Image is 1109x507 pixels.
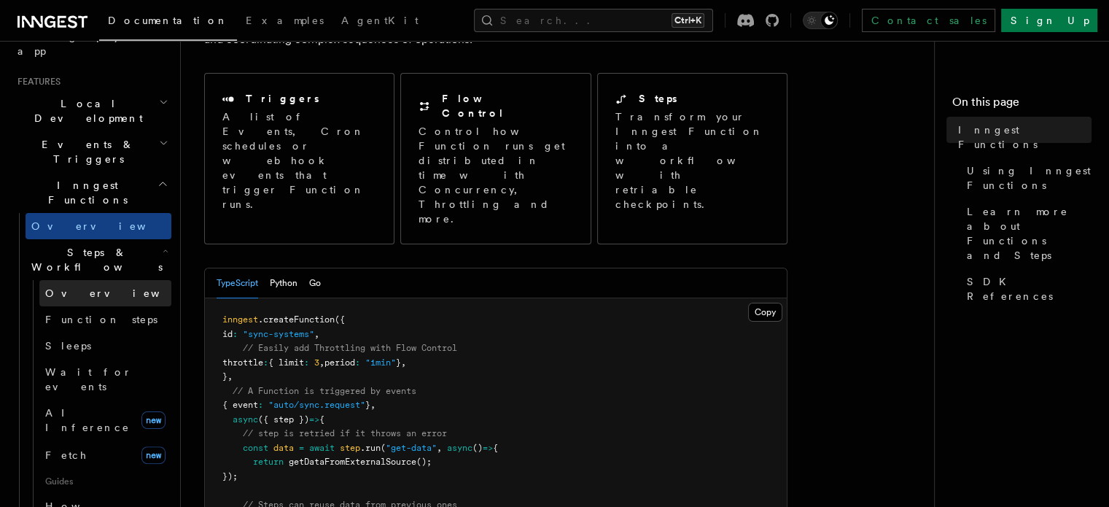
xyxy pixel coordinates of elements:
[270,268,297,298] button: Python
[26,245,163,274] span: Steps & Workflows
[12,23,171,64] a: Setting up your app
[319,414,324,425] span: {
[39,333,171,359] a: Sleeps
[309,268,321,298] button: Go
[401,357,406,368] span: ,
[304,357,309,368] span: :
[615,109,771,212] p: Transform your Inngest Function into a workflow with retriable checkpoints.
[961,198,1092,268] a: Learn more about Functions and Steps
[39,400,171,441] a: AI Inferencenew
[243,443,268,453] span: const
[26,239,171,280] button: Steps & Workflows
[12,131,171,172] button: Events & Triggers
[204,73,394,244] a: TriggersA list of Events, Cron schedules or webhook events that trigger Function runs.
[967,163,1092,193] span: Using Inngest Functions
[12,137,159,166] span: Events & Triggers
[26,213,171,239] a: Overview
[45,287,195,299] span: Overview
[958,123,1092,152] span: Inngest Functions
[45,407,130,433] span: AI Inference
[222,314,258,325] span: inngest
[803,12,838,29] button: Toggle dark mode
[472,443,483,453] span: ()
[222,400,258,410] span: { event
[309,414,319,425] span: =>
[862,9,995,32] a: Contact sales
[39,280,171,306] a: Overview
[233,414,258,425] span: async
[381,443,386,453] span: (
[243,329,314,339] span: "sync-systems"
[243,428,447,438] span: // step is retried if it throws an error
[360,443,381,453] span: .run
[474,9,713,32] button: Search...Ctrl+K
[324,357,355,368] span: period
[340,443,360,453] span: step
[141,446,166,464] span: new
[45,314,157,325] span: Function steps
[386,443,437,453] span: "get-data"
[967,204,1092,263] span: Learn more about Functions and Steps
[597,73,787,244] a: StepsTransform your Inngest Function into a workflow with retriable checkpoints.
[493,443,498,453] span: {
[39,306,171,333] a: Function steps
[355,357,360,368] span: :
[309,443,335,453] span: await
[12,178,157,207] span: Inngest Functions
[268,357,304,368] span: { limit
[222,371,227,382] span: }
[246,91,319,106] h2: Triggers
[961,268,1092,309] a: SDK References
[952,93,1092,117] h4: On this page
[952,117,1092,158] a: Inngest Functions
[442,91,572,120] h2: Flow Control
[222,471,238,481] span: });
[12,90,171,131] button: Local Development
[253,457,284,467] span: return
[365,357,396,368] span: "1min"
[400,73,591,244] a: Flow ControlControl how Function runs get distributed in time with Concurrency, Throttling and more.
[12,96,159,125] span: Local Development
[365,400,370,410] span: }
[335,314,345,325] span: ({
[45,340,91,352] span: Sleeps
[243,343,457,353] span: // Easily add Throttling with Flow Control
[268,400,365,410] span: "auto/sync.request"
[45,366,132,392] span: Wait for events
[141,411,166,429] span: new
[1001,9,1097,32] a: Sign Up
[319,357,324,368] span: ,
[12,76,61,88] span: Features
[217,268,258,298] button: TypeScript
[263,357,268,368] span: :
[12,172,171,213] button: Inngest Functions
[273,443,294,453] span: data
[39,359,171,400] a: Wait for events
[258,414,309,425] span: ({ step })
[233,386,416,396] span: // A Function is triggered by events
[246,15,324,26] span: Examples
[99,4,237,41] a: Documentation
[299,443,304,453] span: =
[314,329,319,339] span: ,
[416,457,432,467] span: ();
[961,158,1092,198] a: Using Inngest Functions
[39,441,171,470] a: Fetchnew
[45,449,87,461] span: Fetch
[341,15,419,26] span: AgentKit
[108,15,228,26] span: Documentation
[419,124,572,226] p: Control how Function runs get distributed in time with Concurrency, Throttling and more.
[748,303,782,322] button: Copy
[222,109,376,212] p: A list of Events, Cron schedules or webhook events that trigger Function runs.
[332,4,427,39] a: AgentKit
[233,329,238,339] span: :
[222,357,263,368] span: throttle
[396,357,401,368] span: }
[39,470,171,493] span: Guides
[370,400,375,410] span: ,
[639,91,677,106] h2: Steps
[672,13,704,28] kbd: Ctrl+K
[289,457,416,467] span: getDataFromExternalSource
[447,443,472,453] span: async
[314,357,319,368] span: 3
